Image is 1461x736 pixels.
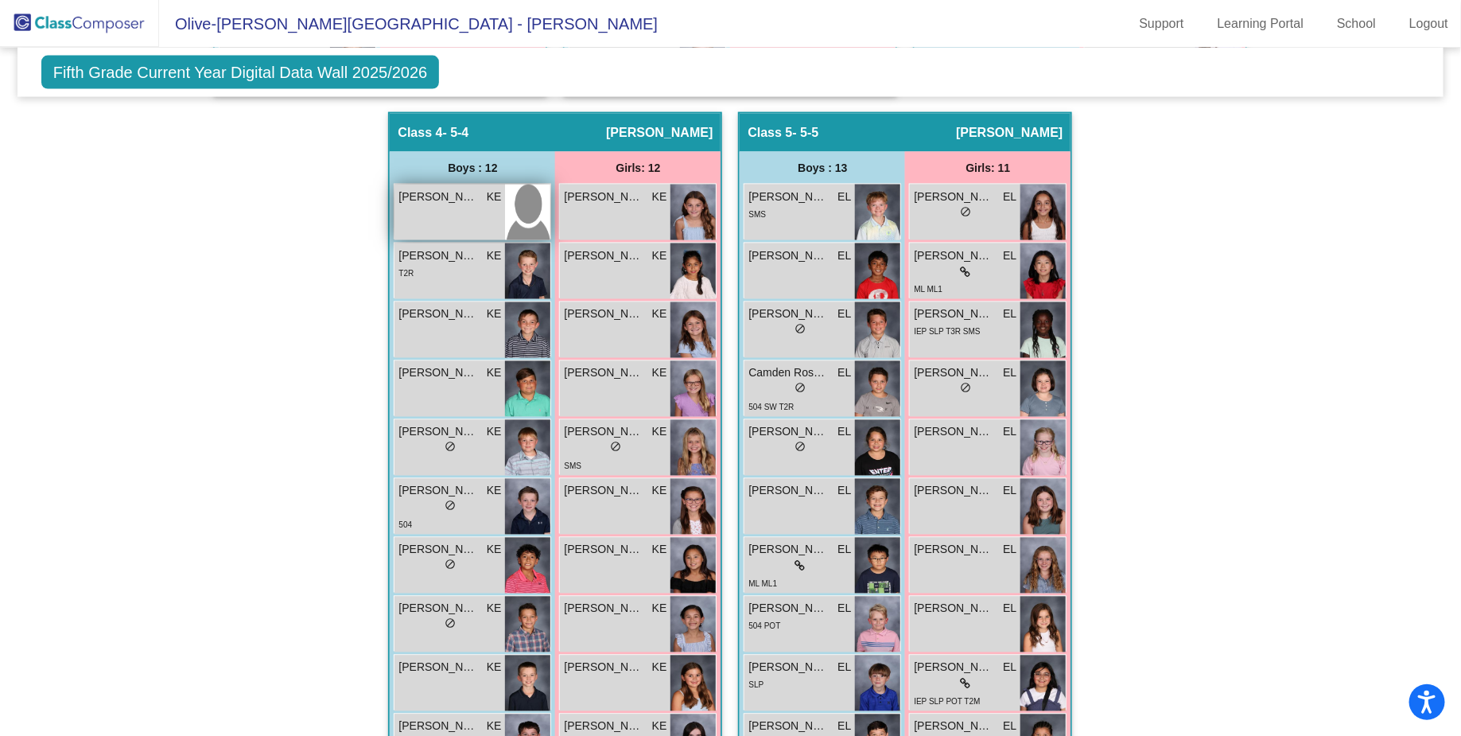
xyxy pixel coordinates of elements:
span: KE [487,542,502,559]
span: [PERSON_NAME] [748,247,828,264]
span: [PERSON_NAME] [398,189,478,205]
span: do_not_disturb_alt [610,442,621,453]
span: [PERSON_NAME] [748,424,828,441]
span: KE [652,483,667,500]
span: KE [652,365,667,382]
span: EL [837,365,851,382]
span: [PERSON_NAME] [564,542,643,559]
a: Support [1127,11,1197,37]
div: Girls: 12 [555,152,721,184]
span: EL [1003,247,1016,264]
div: Boys : 12 [390,152,555,184]
span: [PERSON_NAME] [398,424,478,441]
span: [PERSON_NAME] [914,247,993,264]
span: [PERSON_NAME] [914,189,993,205]
span: [PERSON_NAME] [606,125,713,141]
span: 504 POT [748,622,780,631]
span: do_not_disturb_alt [795,442,806,453]
span: EL [1003,718,1016,735]
span: KE [487,483,502,500]
span: [PERSON_NAME] [748,542,828,559]
div: Boys : 13 [740,152,905,184]
span: [PERSON_NAME] [748,189,828,205]
span: IEP SLP T3R SMS [914,328,980,337]
span: [PERSON_NAME] [564,189,643,205]
span: [PERSON_NAME] [914,542,993,559]
span: [PERSON_NAME] [398,483,478,500]
span: EL [837,306,851,323]
a: School [1324,11,1389,37]
span: Class 5 [748,125,792,141]
span: KE [487,365,502,382]
span: SMS [748,210,766,219]
span: EL [837,660,851,676]
span: [PERSON_NAME] [398,660,478,676]
span: [PERSON_NAME] [914,601,993,617]
span: do_not_disturb_alt [445,442,456,453]
span: - 5-5 [793,125,819,141]
span: SMS [564,462,581,471]
span: do_not_disturb_alt [445,618,456,629]
span: EL [837,189,851,205]
span: KE [652,660,667,676]
span: [PERSON_NAME] [398,718,478,735]
span: IEP SLP POT T2M [914,698,980,707]
span: EL [1003,306,1016,323]
span: [PERSON_NAME] [748,483,828,500]
span: KE [652,718,667,735]
span: KE [487,660,502,676]
span: KE [487,424,502,441]
span: Class 4 [398,125,442,141]
span: [PERSON_NAME] [564,483,643,500]
span: 504 [398,521,412,530]
span: 504 SW T2R [748,403,794,412]
span: Fifth Grade Current Year Digital Data Wall 2025/2026 [41,56,440,89]
span: do_not_disturb_alt [960,383,971,394]
span: do_not_disturb_alt [445,559,456,570]
span: [PERSON_NAME] [564,718,643,735]
span: [PERSON_NAME] [914,424,993,441]
span: Camden Rosecrans [748,365,828,382]
span: KE [487,601,502,617]
span: do_not_disturb_alt [445,500,456,512]
span: EL [1003,189,1016,205]
a: Learning Portal [1205,11,1317,37]
span: KE [652,601,667,617]
span: [PERSON_NAME] [PERSON_NAME] [398,306,478,323]
span: [PERSON_NAME] [914,718,993,735]
span: EL [1003,660,1016,676]
span: ML ML1 [748,580,777,589]
span: SLP [748,681,764,690]
span: do_not_disturb_alt [795,324,806,335]
span: T2R [398,269,414,278]
span: EL [837,424,851,441]
span: [PERSON_NAME] [564,247,643,264]
span: do_not_disturb_alt [795,383,806,394]
span: KE [652,424,667,441]
span: KE [487,189,502,205]
span: EL [837,542,851,559]
span: EL [1003,542,1016,559]
span: KE [487,718,502,735]
span: EL [837,718,851,735]
span: EL [1003,483,1016,500]
span: [PERSON_NAME] [564,365,643,382]
span: KE [487,247,502,264]
span: KE [487,306,502,323]
span: [PERSON_NAME] [914,660,993,676]
span: [PERSON_NAME] [748,306,828,323]
span: EL [837,247,851,264]
span: [PERSON_NAME] [564,660,643,676]
span: - 5-4 [443,125,469,141]
span: [PERSON_NAME] [748,718,828,735]
span: do_not_disturb_alt [960,206,971,217]
span: [PERSON_NAME] [398,247,478,264]
span: [PERSON_NAME] [914,483,993,500]
span: [PERSON_NAME] [PERSON_NAME] [398,542,478,559]
span: [PERSON_NAME] [564,601,643,617]
span: [PERSON_NAME] [914,365,993,382]
span: [PERSON_NAME] [DEMOGRAPHIC_DATA] [748,660,828,676]
span: EL [1003,424,1016,441]
span: EL [837,601,851,617]
span: Olive-[PERSON_NAME][GEOGRAPHIC_DATA] - [PERSON_NAME] [159,11,658,37]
